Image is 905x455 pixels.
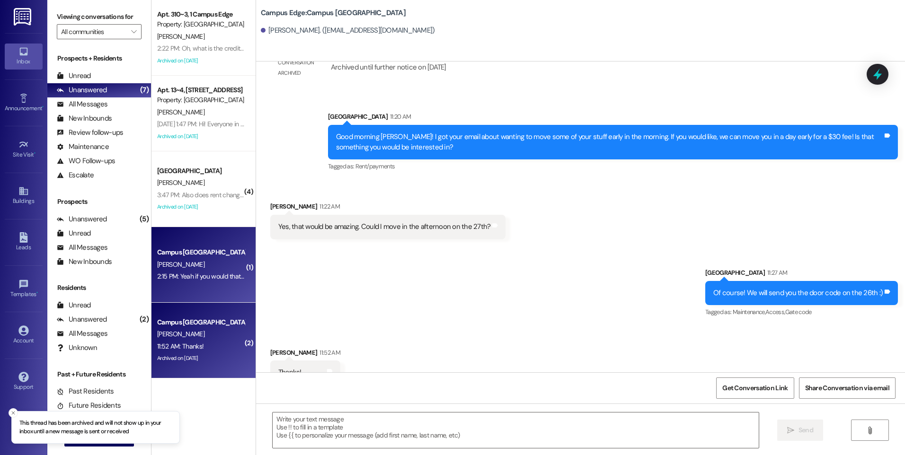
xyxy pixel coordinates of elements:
div: Campus [GEOGRAPHIC_DATA] [157,317,245,327]
b: Campus Edge: Campus [GEOGRAPHIC_DATA] [261,8,406,18]
div: Unknown [57,343,97,353]
div: [PERSON_NAME] [270,348,340,361]
a: Site Visit • [5,137,43,162]
p: This thread has been archived and will not show up in your inbox until a new message is sent or r... [19,419,172,436]
div: WO Follow-ups [57,156,115,166]
i:  [787,427,794,434]
i:  [131,28,136,35]
a: Account [5,323,43,348]
div: New Inbounds [57,114,112,123]
a: Inbox [5,44,43,69]
div: Conversation archived [278,58,315,78]
div: (7) [138,83,151,97]
a: Buildings [5,183,43,209]
a: Support [5,369,43,394]
div: [GEOGRAPHIC_DATA] [157,166,245,176]
span: [PERSON_NAME] [157,108,204,116]
div: Review follow-ups [57,128,123,138]
div: New Inbounds [57,257,112,267]
div: Archived on [DATE] [156,131,246,142]
div: All Messages [57,329,107,339]
div: Campus [GEOGRAPHIC_DATA] [157,247,245,257]
div: [PERSON_NAME] [270,201,506,215]
span: Share Conversation via email [805,383,889,393]
div: Tagged as: [328,159,898,173]
div: 11:27 AM [765,268,788,278]
div: Unanswered [57,85,107,95]
div: Archived on [DATE] [156,201,246,213]
div: Property: [GEOGRAPHIC_DATA] [157,19,245,29]
i:  [866,427,873,434]
div: Maintenance [57,142,109,152]
div: (5) [137,212,151,227]
span: [PERSON_NAME] [157,260,204,269]
span: • [42,104,44,110]
span: [PERSON_NAME] [157,330,204,338]
div: [GEOGRAPHIC_DATA] [705,268,898,281]
a: Templates • [5,276,43,302]
button: Share Conversation via email [799,377,896,399]
img: ResiDesk Logo [14,8,33,26]
div: Unread [57,300,91,310]
div: Of course! We will send you the door code on the 26th :) [713,288,883,298]
div: Unanswered [57,214,107,224]
div: [DATE] 1:47 PM: Hi! Everyone in my apartment is currently gone on a trip. We were wondering if yo... [157,120,604,128]
span: [PERSON_NAME] [157,32,204,41]
div: 11:52 AM [317,348,340,358]
a: Leads [5,229,43,255]
div: Future Residents [57,401,121,411]
div: Residents [47,283,151,293]
div: 3:47 PM: Also does rent change on the room that I picked? [157,191,316,199]
div: 2:15 PM: Yeah if you would that would be great! [157,272,285,280]
input: All communities [61,24,126,39]
div: Apt. 310~3, 1 Campus Edge [157,9,245,19]
button: Get Conversation Link [716,377,794,399]
div: 2:22 PM: Oh, what is the credit for? Is it part of my housing down payment? [157,44,363,52]
div: [GEOGRAPHIC_DATA] [328,112,898,125]
div: Archived on [DATE] [156,55,246,67]
div: [PERSON_NAME]. ([EMAIL_ADDRESS][DOMAIN_NAME]) [261,26,435,35]
div: 11:52 AM: Thanks! [157,342,204,350]
span: [PERSON_NAME] [157,178,204,187]
div: Archived until further notice on [DATE] [330,62,447,72]
div: Escalate [57,170,94,180]
div: (2) [137,312,151,327]
span: Access , [765,308,785,316]
div: Prospects [47,197,151,207]
div: All Messages [57,99,107,109]
span: • [34,150,35,157]
div: 11:22 AM [317,201,340,211]
label: Viewing conversations for [57,9,142,24]
div: All Messages [57,243,107,253]
span: Send [799,425,813,435]
span: • [36,289,38,296]
div: Property: [GEOGRAPHIC_DATA] [157,95,245,105]
button: Close toast [9,408,18,418]
div: Good morning [PERSON_NAME]! I got your email about wanting to move some of your stuff early in th... [336,132,883,152]
button: Send [777,420,823,441]
span: Rent/payments [355,162,395,170]
span: Gate code [785,308,812,316]
div: Past + Future Residents [47,369,151,379]
div: Thanks! [278,367,302,377]
div: Tagged as: [705,305,898,319]
div: Unread [57,71,91,81]
div: Apt. 13~4, [STREET_ADDRESS] [157,85,245,95]
span: Get Conversation Link [722,383,788,393]
div: 11:20 AM [388,112,411,122]
div: Yes, that would be amazing. Could I move in the afternoon on the 27th? [278,222,491,232]
div: Past Residents [57,386,114,396]
div: Prospects + Residents [47,53,151,63]
div: Unread [57,228,91,238]
div: Unanswered [57,315,107,324]
span: Maintenance , [733,308,765,316]
div: Archived on [DATE] [156,352,246,364]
